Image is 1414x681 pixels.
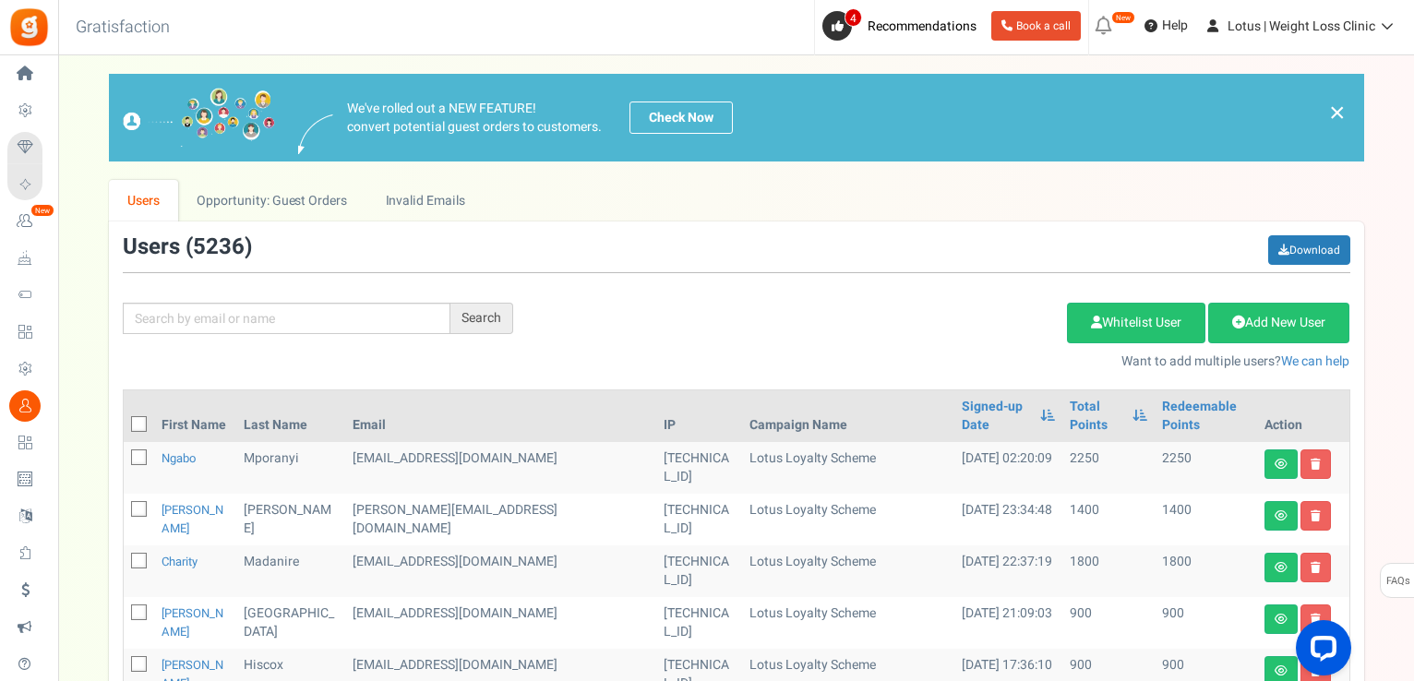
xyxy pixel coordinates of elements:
i: View details [1275,665,1288,676]
td: 2250 [1155,442,1256,494]
span: Help [1157,17,1188,35]
span: FAQs [1385,564,1410,599]
a: Download [1268,235,1350,265]
i: Delete user [1311,562,1321,573]
td: 900 [1155,597,1256,649]
td: [DATE] 22:37:19 [954,545,1062,597]
a: Add New User [1208,303,1349,343]
td: 1400 [1062,494,1156,545]
a: × [1329,102,1346,124]
h3: Gratisfaction [55,9,190,46]
i: View details [1275,459,1288,470]
em: New [30,204,54,217]
td: customer [345,597,656,649]
th: Email [345,390,656,442]
td: 1800 [1062,545,1156,597]
a: [PERSON_NAME] [162,501,223,537]
td: [GEOGRAPHIC_DATA] [236,597,345,649]
img: images [123,88,275,148]
a: Users [109,180,179,221]
img: images [298,114,333,154]
td: [PERSON_NAME] [236,494,345,545]
td: customer [345,442,656,494]
img: Gratisfaction [8,6,50,48]
a: Signed-up Date [962,398,1031,435]
a: Ngabo [162,449,196,467]
a: Whitelist User [1067,303,1205,343]
a: Charity [162,553,198,570]
th: First Name [154,390,237,442]
th: Campaign Name [742,390,954,442]
a: We can help [1281,352,1349,371]
td: Madanire [236,545,345,597]
a: Check Now [629,102,733,134]
i: Delete user [1311,459,1321,470]
span: 4 [845,8,862,27]
td: customer [345,494,656,545]
span: 5236 [193,231,245,263]
td: [DATE] 23:34:48 [954,494,1062,545]
a: Total Points [1070,398,1124,435]
i: View details [1275,614,1288,625]
td: [TECHNICAL_ID] [656,494,742,545]
input: Search by email or name [123,303,450,334]
em: New [1111,11,1135,24]
td: Lotus Loyalty Scheme [742,597,954,649]
i: View details [1275,562,1288,573]
td: customer [345,545,656,597]
td: [TECHNICAL_ID] [656,442,742,494]
a: Help [1137,11,1195,41]
div: Search [450,303,513,334]
p: Want to add multiple users? [541,352,1350,371]
i: Delete user [1311,510,1321,521]
th: Action [1257,390,1349,442]
i: View details [1275,510,1288,521]
td: Lotus Loyalty Scheme [742,545,954,597]
td: [TECHNICAL_ID] [656,597,742,649]
td: [DATE] 21:09:03 [954,597,1062,649]
td: Mporanyi [236,442,345,494]
h3: Users ( ) [123,235,252,259]
td: Lotus Loyalty Scheme [742,442,954,494]
td: 1800 [1155,545,1256,597]
a: Book a call [991,11,1081,41]
td: Lotus Loyalty Scheme [742,494,954,545]
p: We've rolled out a NEW FEATURE! convert potential guest orders to customers. [347,100,602,137]
a: Opportunity: Guest Orders [178,180,365,221]
td: [TECHNICAL_ID] [656,545,742,597]
th: IP [656,390,742,442]
td: 2250 [1062,442,1156,494]
a: New [7,206,50,237]
a: [PERSON_NAME] [162,604,223,640]
span: Lotus | Weight Loss Clinic [1228,17,1375,36]
a: 4 Recommendations [822,11,984,41]
th: Last Name [236,390,345,442]
td: [DATE] 02:20:09 [954,442,1062,494]
span: Recommendations [868,17,977,36]
a: Invalid Emails [366,180,484,221]
a: Redeemable Points [1162,398,1249,435]
td: 1400 [1155,494,1256,545]
td: 900 [1062,597,1156,649]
